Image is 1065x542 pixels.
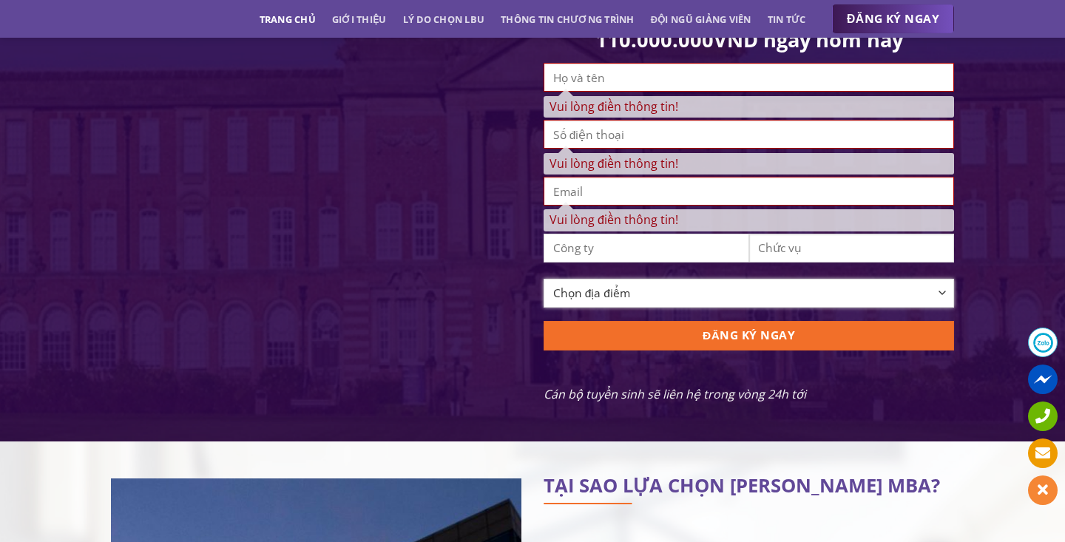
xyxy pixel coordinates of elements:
h1: Đăng ký nhận Học bổng lên đến 110.000.000VND ngay hôm nay [544,1,954,53]
a: Đội ngũ giảng viên [651,6,751,33]
a: Lý do chọn LBU [403,6,485,33]
input: Họ và tên [544,63,954,92]
span: Vui lòng điền thông tin! [544,96,954,118]
span: Vui lòng điền thông tin! [544,209,954,231]
input: Chức vụ [749,234,955,262]
img: line-lbu.jpg [544,503,632,504]
input: ĐĂNG KÝ NGAY [544,321,954,350]
input: Công ty [544,234,749,262]
a: Thông tin chương trình [501,6,635,33]
form: Contact form [544,1,954,404]
em: Cán bộ tuyển sinh sẽ liên hệ trong vòng 24h tới [544,386,806,402]
input: Số điện thoại [544,120,954,149]
input: Email [544,177,954,206]
iframe: Thạc sĩ Quản trị kinh doanh Quốc tế - Leeds Beckett MBA từ ĐH FPT & ĐH Leeds Beckett (UK) [111,87,521,333]
a: Giới thiệu [332,6,387,33]
span: ĐĂNG KÝ NGAY [847,10,939,28]
span: Vui lòng điền thông tin! [544,153,954,175]
h2: TẠI SAO LỰA CHỌN [PERSON_NAME] MBA? [544,478,954,493]
a: Tin tức [768,6,806,33]
a: ĐĂNG KÝ NGAY [832,4,954,34]
a: Trang chủ [260,6,316,33]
